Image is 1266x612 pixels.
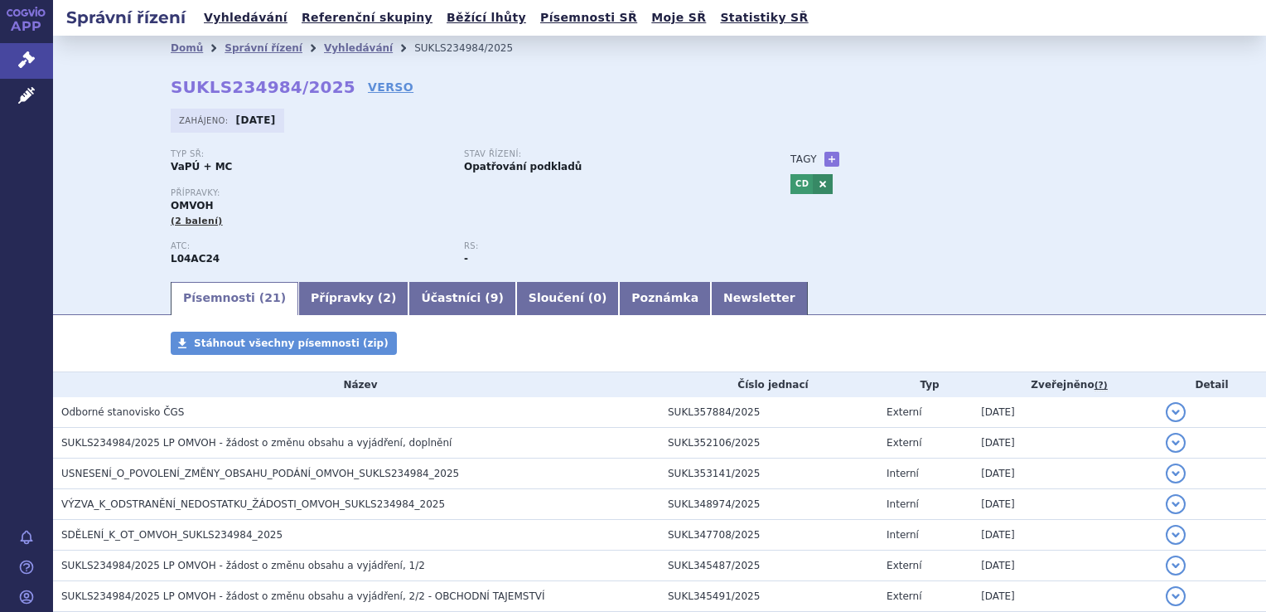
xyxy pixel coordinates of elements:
a: Poznámka [619,282,711,315]
a: Přípravky (2) [298,282,408,315]
a: Běžící lhůty [442,7,531,29]
th: Zveřejněno [973,372,1157,397]
span: 2 [383,291,391,304]
td: [DATE] [973,428,1157,459]
span: Stáhnout všechny písemnosti (zip) [194,338,389,349]
span: SUKLS234984/2025 LP OMVOH - žádost o změnu obsahu a vyjádření, doplnění [61,437,452,449]
strong: Opatřování podkladů [464,161,582,172]
th: Detail [1157,372,1266,397]
a: Účastníci (9) [408,282,515,315]
li: SUKLS234984/2025 [414,36,534,61]
td: SUKL345491/2025 [660,581,878,612]
td: SUKL345487/2025 [660,551,878,581]
span: VÝZVA_K_ODSTRANĚNÍ_NEDOSTATKU_ŽÁDOSTI_OMVOH_SUKLS234984_2025 [61,498,445,510]
th: Typ [878,372,973,397]
td: SUKL348974/2025 [660,489,878,520]
span: Externí [887,437,921,449]
a: Referenční skupiny [297,7,437,29]
span: Interní [887,498,919,510]
abbr: (?) [1094,380,1108,391]
td: SUKL357884/2025 [660,397,878,428]
span: SUKLS234984/2025 LP OMVOH - žádost o změnu obsahu a vyjádření, 2/2 - OBCHODNÍ TAJEMSTVÍ [61,590,545,602]
span: Externí [887,560,921,571]
button: detail [1166,556,1186,576]
a: Newsletter [711,282,808,315]
button: detail [1166,494,1186,514]
td: [DATE] [973,520,1157,551]
strong: MIRIKIZUMAB [171,253,220,265]
button: detail [1166,525,1186,545]
td: SUKL353141/2025 [660,459,878,489]
a: Vyhledávání [199,7,292,29]
button: detail [1166,402,1186,422]
span: Zahájeno: [179,114,231,127]
button: detail [1166,464,1186,483]
strong: - [464,253,468,265]
a: CD [790,174,813,194]
td: SUKL347708/2025 [660,520,878,551]
p: ATC: [171,241,447,251]
td: [DATE] [973,397,1157,428]
a: Písemnosti SŘ [535,7,642,29]
span: (2 balení) [171,216,223,226]
th: Název [53,372,660,397]
span: USNESENÍ_O_POVOLENÍ_ZMĚNY_OBSAHU_PODÁNÍ_OMVOH_SUKLS234984_2025 [61,468,459,479]
td: [DATE] [973,459,1157,489]
strong: SUKLS234984/2025 [171,77,355,97]
strong: [DATE] [236,114,276,126]
td: SUKL352106/2025 [660,428,878,459]
p: Přípravky: [171,188,757,198]
h2: Správní řízení [53,6,199,29]
p: RS: [464,241,741,251]
span: Interní [887,529,919,541]
span: Externí [887,590,921,602]
a: Sloučení (0) [516,282,619,315]
a: Písemnosti (21) [171,282,298,315]
h3: Tagy [790,149,817,169]
a: Statistiky SŘ [715,7,813,29]
span: SDĚLENÍ_K_OT_OMVOH_SUKLS234984_2025 [61,529,283,541]
span: Externí [887,406,921,418]
th: Číslo jednací [660,372,878,397]
button: detail [1166,586,1186,606]
span: Odborné stanovisko ČGS [61,406,184,418]
strong: VaPÚ + MC [171,161,232,172]
button: detail [1166,433,1186,453]
span: Interní [887,468,919,479]
td: [DATE] [973,489,1157,520]
a: Vyhledávání [324,42,393,54]
span: 0 [593,291,602,304]
span: 21 [264,291,280,304]
a: + [824,152,839,167]
span: SUKLS234984/2025 LP OMVOH - žádost o změnu obsahu a vyjádření, 1/2 [61,560,425,571]
a: VERSO [368,79,413,95]
span: OMVOH [171,200,213,211]
td: [DATE] [973,551,1157,581]
a: Stáhnout všechny písemnosti (zip) [171,332,397,355]
a: Správní řízení [225,42,302,54]
a: Domů [171,42,203,54]
td: [DATE] [973,581,1157,612]
span: 9 [490,291,499,304]
p: Typ SŘ: [171,149,447,159]
a: Moje SŘ [646,7,711,29]
p: Stav řízení: [464,149,741,159]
